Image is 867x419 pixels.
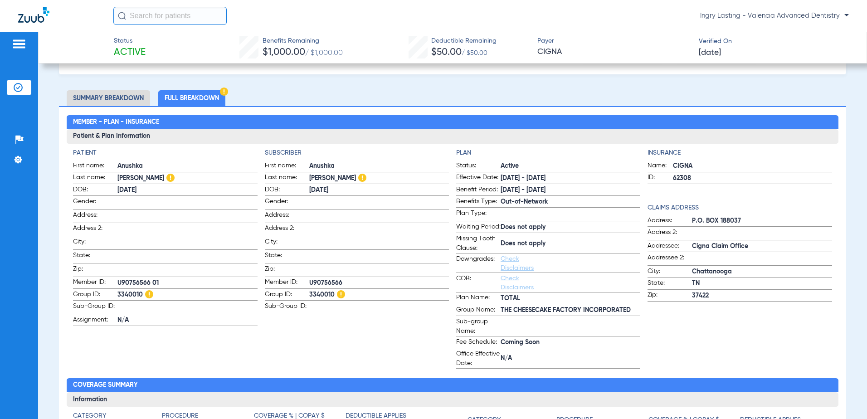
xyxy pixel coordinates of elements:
[501,294,640,303] span: TOTAL
[117,174,257,183] span: [PERSON_NAME]
[456,148,640,158] h4: Plan
[648,278,692,289] span: State:
[265,224,309,236] span: Address 2:
[265,278,309,288] span: Member ID:
[265,210,309,223] span: Address:
[501,223,640,232] span: Does not apply
[73,161,117,172] span: First name:
[501,174,640,183] span: [DATE] - [DATE]
[822,375,867,419] iframe: Chat Widget
[648,173,673,184] span: ID:
[537,46,691,58] span: CIGNA
[501,275,534,291] a: Check Disclaimers
[309,174,449,183] span: [PERSON_NAME]
[265,264,309,277] span: Zip:
[501,185,640,195] span: [DATE] - [DATE]
[265,161,309,172] span: First name:
[265,302,309,314] span: Sub-Group ID:
[648,216,692,227] span: Address:
[265,290,309,301] span: Group ID:
[145,290,153,298] img: Hazard
[692,279,832,288] span: TN
[456,274,501,292] span: COB:
[67,115,838,130] h2: Member - Plan - Insurance
[309,290,449,300] span: 3340010
[648,161,673,172] span: Name:
[117,185,257,195] span: [DATE]
[73,278,117,288] span: Member ID:
[692,267,832,277] span: Chattanooga
[456,173,501,184] span: Effective Date:
[501,197,640,207] span: Out-of-Network
[673,161,832,171] span: CIGNA
[699,47,721,58] span: [DATE]
[67,392,838,407] h3: Information
[114,46,146,59] span: Active
[18,7,49,23] img: Zuub Logo
[265,148,449,158] h4: Subscriber
[73,173,117,184] span: Last name:
[265,237,309,249] span: City:
[648,241,692,252] span: Addressee:
[456,317,501,336] span: Sub-group Name:
[699,37,852,46] span: Verified On
[305,49,343,57] span: / $1,000.00
[692,291,832,301] span: 37422
[648,148,832,158] h4: Insurance
[265,173,309,184] span: Last name:
[73,302,117,314] span: Sub-Group ID:
[114,36,146,46] span: Status
[117,316,257,325] span: N/A
[158,90,225,106] li: Full Breakdown
[309,161,449,171] span: Anushka
[263,48,305,57] span: $1,000.00
[501,256,534,271] a: Check Disclaimers
[73,251,117,263] span: State:
[73,237,117,249] span: City:
[648,267,692,278] span: City:
[265,251,309,263] span: State:
[692,242,832,251] span: Cigna Claim Office
[456,337,501,348] span: Fee Schedule:
[166,174,175,182] img: Hazard
[265,197,309,209] span: Gender:
[73,148,257,158] h4: Patient
[12,39,26,49] img: hamburger-icon
[537,36,691,46] span: Payer
[462,50,487,56] span: / $50.00
[117,161,257,171] span: Anushka
[692,216,832,226] span: P.O. BOX 188037
[648,290,692,301] span: Zip:
[648,253,692,265] span: Addressee 2:
[67,378,838,393] h2: Coverage Summary
[337,290,345,298] img: Hazard
[431,36,497,46] span: Deductible Remaining
[73,197,117,209] span: Gender:
[309,278,449,288] span: U90756566
[73,185,117,196] span: DOB:
[456,197,501,208] span: Benefits Type:
[73,210,117,223] span: Address:
[501,161,640,171] span: Active
[456,209,501,221] span: Plan Type:
[456,161,501,172] span: Status:
[456,349,501,368] span: Office Effective Date:
[358,174,366,182] img: Hazard
[67,90,150,106] li: Summary Breakdown
[117,290,257,300] span: 3340010
[501,239,640,248] span: Does not apply
[501,354,640,363] span: N/A
[73,264,117,277] span: Zip:
[220,88,228,96] img: Hazard
[73,290,117,301] span: Group ID:
[265,185,309,196] span: DOB:
[456,293,501,304] span: Plan Name:
[456,254,501,273] span: Downgrades:
[648,203,832,213] h4: Claims Address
